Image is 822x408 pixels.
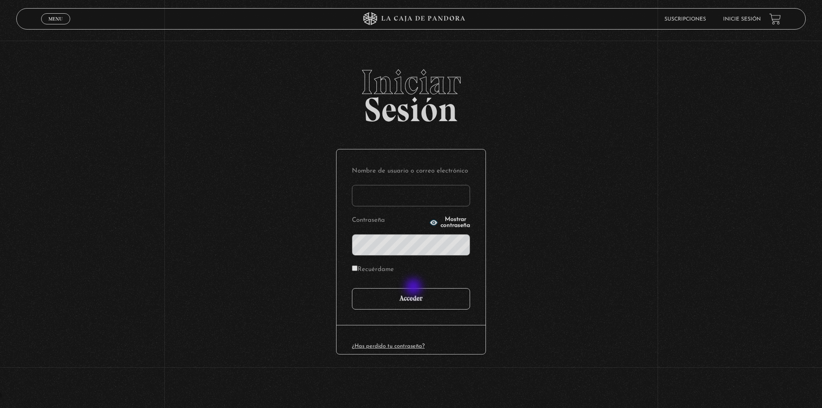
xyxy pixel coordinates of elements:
input: Recuérdame [352,265,357,271]
input: Acceder [352,288,470,310]
span: Menu [48,16,63,21]
button: Mostrar contraseña [429,217,470,229]
label: Contraseña [352,214,427,227]
span: Mostrar contraseña [441,217,470,229]
label: Recuérdame [352,263,394,277]
a: Suscripciones [664,17,706,22]
span: Iniciar [16,65,805,99]
span: Cerrar [46,24,66,30]
label: Nombre de usuario o correo electrónico [352,165,470,178]
a: View your shopping cart [769,13,781,25]
h2: Sesión [16,65,805,120]
a: Inicie sesión [723,17,761,22]
a: ¿Has perdido tu contraseña? [352,343,425,349]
